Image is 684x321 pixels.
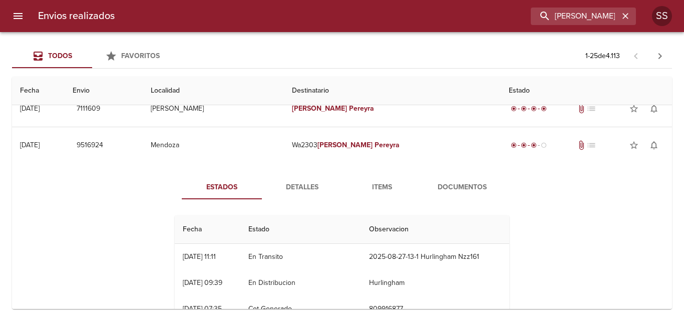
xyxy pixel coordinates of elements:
span: star_border [629,104,639,114]
td: 2025-08-27-13-1 Hurlingham Nzz161 [361,244,509,270]
span: Detalles [268,181,336,194]
th: Estado [240,215,361,244]
span: radio_button_checked [531,106,537,112]
td: [PERSON_NAME] [143,91,283,127]
th: Observacion [361,215,509,244]
div: En viaje [509,140,549,150]
span: Tiene documentos adjuntos [576,140,586,150]
span: Items [348,181,416,194]
span: notifications_none [649,104,659,114]
span: radio_button_checked [521,106,527,112]
span: 7111609 [77,103,101,115]
span: Todos [48,52,72,60]
span: radio_button_unchecked [541,142,547,148]
th: Localidad [143,77,283,105]
em: [PERSON_NAME] [317,141,373,149]
th: Envio [65,77,143,105]
span: Documentos [428,181,496,194]
span: notifications_none [649,140,659,150]
span: Favoritos [121,52,160,60]
span: radio_button_checked [511,142,517,148]
button: 9516924 [73,136,107,155]
button: menu [6,4,30,28]
span: Estados [188,181,256,194]
span: Pagina siguiente [648,44,672,68]
td: Wa2303 [284,127,501,163]
div: SS [652,6,672,26]
em: Pereyra [375,141,400,149]
td: Mendoza [143,127,283,163]
span: No tiene pedido asociado [586,140,596,150]
button: Agregar a favoritos [624,99,644,119]
td: En Transito [240,244,361,270]
th: Fecha [12,77,65,105]
div: [DATE] [20,104,40,113]
span: No tiene pedido asociado [586,104,596,114]
div: [DATE] 09:39 [183,278,222,287]
div: Abrir información de usuario [652,6,672,26]
em: Pereyra [349,104,374,113]
span: radio_button_checked [511,106,517,112]
span: star_border [629,140,639,150]
button: 7111609 [73,100,105,118]
th: Estado [501,77,672,105]
button: Activar notificaciones [644,135,664,155]
div: [DATE] 11:11 [183,252,216,261]
span: Pagina anterior [624,51,648,61]
th: Fecha [175,215,240,244]
span: Tiene documentos adjuntos [576,104,586,114]
span: radio_button_checked [531,142,537,148]
div: [DATE] 07:35 [183,304,222,313]
div: Entregado [509,104,549,114]
div: [DATE] [20,141,40,149]
td: En Distribucion [240,270,361,296]
div: Tabs detalle de guia [182,175,502,199]
em: [PERSON_NAME] [292,104,348,113]
span: radio_button_checked [541,106,547,112]
p: 1 - 25 de 4.113 [585,51,620,61]
button: Activar notificaciones [644,99,664,119]
div: Tabs Envios [12,44,172,68]
th: Destinatario [284,77,501,105]
td: Hurlingham [361,270,509,296]
span: 9516924 [77,139,103,152]
span: radio_button_checked [521,142,527,148]
button: Agregar a favoritos [624,135,644,155]
h6: Envios realizados [38,8,115,24]
input: buscar [531,8,619,25]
